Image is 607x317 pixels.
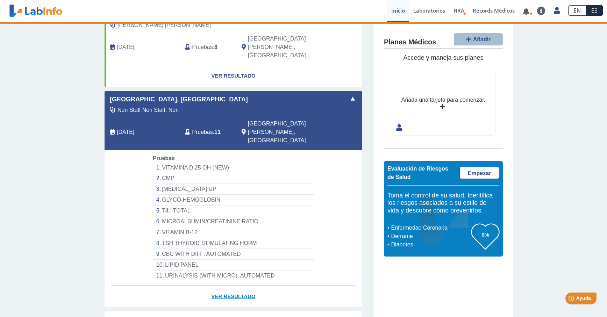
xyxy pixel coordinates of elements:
[153,163,314,173] li: VITAMINA D 25 OH (NEW)
[384,38,436,46] h4: Planes Médicos
[153,155,175,161] span: Pruebas
[586,5,603,16] a: ES
[473,36,491,42] span: Añadir
[153,260,314,271] li: LIPID PANEL
[454,33,503,45] button: Añadir
[248,120,325,145] span: San Juan, PR
[454,7,464,14] span: HRA
[214,129,221,135] b: 11
[459,167,499,179] a: Empezar
[110,95,248,104] span: [GEOGRAPHIC_DATA], [GEOGRAPHIC_DATA]
[153,238,314,249] li: TSH THYROID STIMULATING HORM
[192,128,213,136] span: Pruebas
[117,106,179,114] span: Non Staff Non Staff, Non
[468,170,491,176] span: Empezar
[568,5,586,16] a: EN
[117,128,134,136] span: 2025-09-25
[153,249,314,260] li: CBC WITH DIFF: AUTOMATED
[389,240,471,249] li: Diabetes
[180,35,236,60] div: :
[192,43,213,51] span: Pruebas
[545,290,599,309] iframe: Help widget launcher
[105,286,362,308] a: Ver Resultado
[401,96,485,104] div: Añada una tarjeta para comenzar.
[403,54,483,61] span: Accede y maneja sus planes
[153,271,314,281] li: URINALYSIS (WITH MICRO), AUTOMATED
[117,21,211,29] span: Colon Laracuente, Adrian
[471,230,499,239] h3: 0%
[153,206,314,216] li: T4 : TOTAL
[214,44,217,50] b: 8
[248,35,325,60] span: San Juan, PR
[387,192,499,215] h5: Toma el control de su salud. Identifica los riesgos asociados a su estilo de vida y descubre cómo...
[153,173,314,184] li: CMP
[153,227,314,238] li: VITAMIN B-12
[180,120,236,145] div: :
[153,216,314,227] li: MICROALBUMIN/CREATININE RATIO
[389,224,471,232] li: Enfermedad Coronaria
[105,65,362,87] a: Ver Resultado
[117,43,134,51] span: 2023-02-01
[389,232,471,240] li: Derrame
[387,166,448,180] span: Evaluación de Riesgos de Salud
[153,195,314,206] li: GLYCO HEMOGLOBIN
[153,184,314,195] li: [MEDICAL_DATA] UP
